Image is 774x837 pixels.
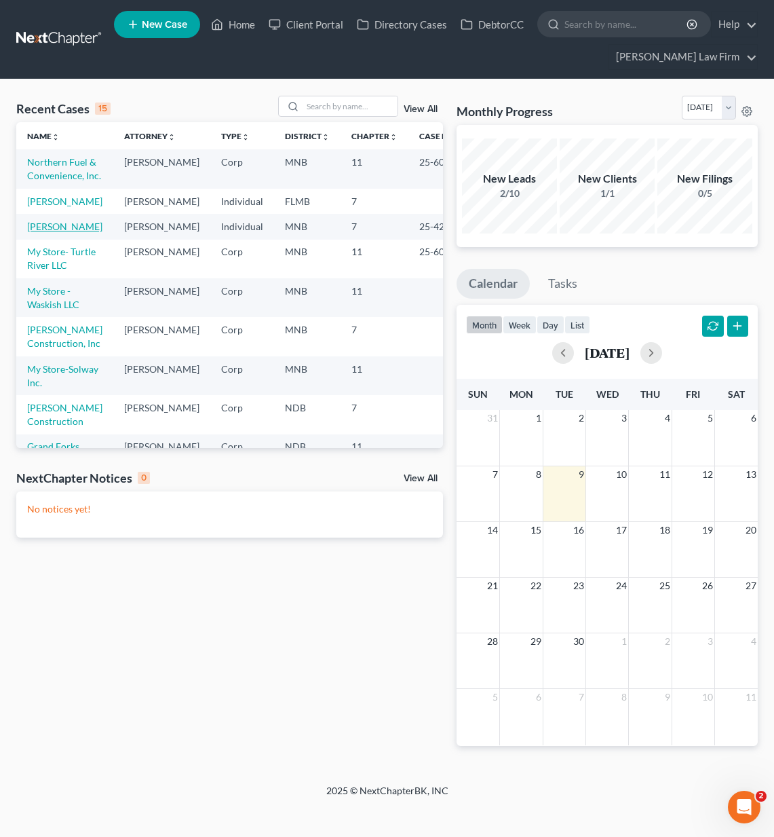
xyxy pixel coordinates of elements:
span: 12 [701,466,714,483]
a: Northern Fuel & Convenience, Inc. [27,156,101,181]
a: Tasks [536,269,589,299]
a: Case Nounfold_more [419,131,463,141]
button: week [503,316,537,334]
td: MNB [274,214,341,239]
td: [PERSON_NAME] [113,317,210,356]
td: Corp [210,395,274,434]
span: Thu [640,388,660,400]
td: 7 [341,395,408,434]
div: 2025 © NextChapterBK, INC [62,784,713,808]
span: 8 [535,466,543,483]
div: New Clients [560,171,655,187]
a: Grand Forks Clinic [27,441,79,466]
span: 7 [491,466,499,483]
span: 26 [701,578,714,594]
td: 11 [341,434,408,473]
td: 25-60536 [408,149,473,188]
a: [PERSON_NAME] Construction, Inc [27,324,102,349]
a: Chapterunfold_more [351,131,398,141]
span: 24 [615,578,628,594]
span: 11 [744,689,758,705]
a: Calendar [457,269,530,299]
span: New Case [142,20,187,30]
span: 2 [577,410,585,426]
span: 15 [529,522,543,538]
td: [PERSON_NAME] [113,189,210,214]
div: Recent Cases [16,100,111,117]
a: View All [404,474,438,483]
td: 11 [341,240,408,278]
td: Individual [210,189,274,214]
td: 7 [341,189,408,214]
span: 4 [750,633,758,650]
td: 11 [341,149,408,188]
a: My Store- Turtle River LLC [27,246,96,271]
a: DebtorCC [454,12,530,37]
td: [PERSON_NAME] [113,214,210,239]
td: [PERSON_NAME] [113,278,210,317]
a: [PERSON_NAME] Construction [27,402,102,427]
a: Directory Cases [350,12,454,37]
td: 25-60512 [408,240,473,278]
div: 1/1 [560,187,655,200]
span: 21 [486,578,499,594]
span: 16 [572,522,585,538]
i: unfold_more [322,133,330,141]
div: New Leads [462,171,557,187]
i: unfold_more [241,133,250,141]
span: 9 [577,466,585,483]
td: MNB [274,356,341,395]
td: 25-42840 [408,214,473,239]
td: FLMB [274,189,341,214]
span: Tue [556,388,573,400]
a: Home [204,12,262,37]
div: 15 [95,103,111,115]
span: 5 [491,689,499,705]
td: 7 [341,214,408,239]
td: 11 [341,356,408,395]
td: Corp [210,356,274,395]
span: 7 [577,689,585,705]
a: My Store - Waskish LLC [27,285,79,310]
span: Wed [596,388,619,400]
p: No notices yet! [27,502,432,516]
span: Fri [686,388,700,400]
button: month [466,316,503,334]
td: [PERSON_NAME] [113,395,210,434]
span: 2 [663,633,672,650]
button: day [537,316,564,334]
td: [PERSON_NAME] [113,356,210,395]
td: Corp [210,434,274,473]
a: [PERSON_NAME] [27,221,102,232]
i: unfold_more [168,133,176,141]
span: 3 [620,410,628,426]
span: 23 [572,578,585,594]
span: 27 [744,578,758,594]
span: 22 [529,578,543,594]
a: Districtunfold_more [285,131,330,141]
span: 2 [756,791,767,802]
span: 9 [663,689,672,705]
td: Corp [210,278,274,317]
td: MNB [274,240,341,278]
span: 14 [486,522,499,538]
td: [PERSON_NAME] [113,434,210,473]
a: Client Portal [262,12,350,37]
h3: Monthly Progress [457,103,553,119]
td: 11 [341,278,408,317]
span: 18 [658,522,672,538]
td: [PERSON_NAME] [113,149,210,188]
td: Corp [210,149,274,188]
span: Mon [509,388,533,400]
input: Search by name... [303,96,398,116]
span: 28 [486,633,499,650]
span: 10 [615,466,628,483]
span: 1 [535,410,543,426]
a: Attorneyunfold_more [124,131,176,141]
a: Typeunfold_more [221,131,250,141]
i: unfold_more [389,133,398,141]
i: unfold_more [52,133,60,141]
span: 1 [620,633,628,650]
a: Help [712,12,757,37]
span: 6 [750,410,758,426]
